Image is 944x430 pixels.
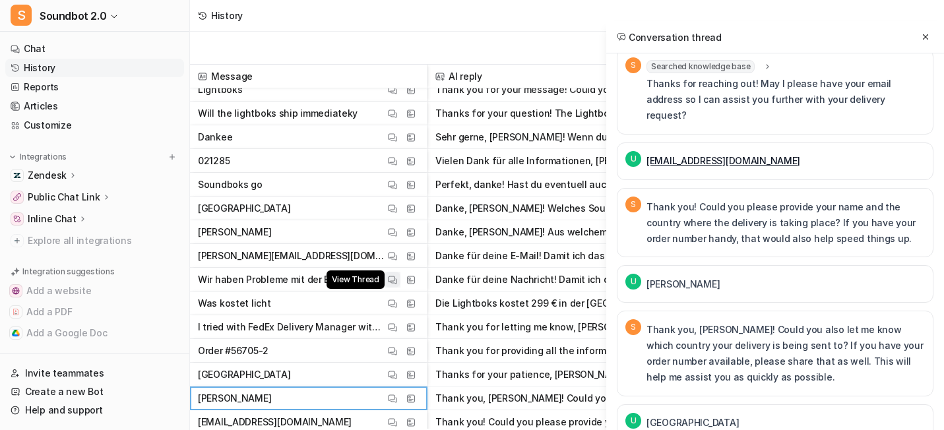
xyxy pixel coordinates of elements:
p: Thank you, [PERSON_NAME]! Could you also let me know which country your delivery is being sent to... [646,322,925,385]
img: expand menu [8,152,17,162]
span: Searched knowledge base [646,60,755,73]
span: S [11,5,32,26]
button: Die Lightboks kostet 299 € in der [GEOGRAPHIC_DATA] oder 299 $ in den [GEOGRAPHIC_DATA]. Offiziel... [435,292,693,315]
div: History [211,9,243,22]
span: S [625,197,641,212]
button: Danke, [PERSON_NAME]! Aus welchem Land schreibst du uns? Und welches Soundboks Modell nutzt du (z... [435,220,693,244]
button: Danke, [PERSON_NAME]! Welches Soundboks Modell nutzt du? (z. B. SOUNDBOKS 4, SOUNDBOKS GO, Gen. 3... [435,197,693,220]
a: Reports [5,78,184,96]
button: Thank you, [PERSON_NAME]! Could you also let me know which country your delivery is being sent to... [435,386,693,410]
button: Danke für deine Nachricht! Damit ich dir bestmöglich helfen kann, brauche ich bitte zuerst deine ... [435,268,693,292]
button: View Thread [385,272,400,288]
p: Zendesk [28,169,67,182]
span: U [625,413,641,429]
p: Lightboks [198,78,242,102]
img: Public Chat Link [13,193,21,201]
button: Thanks for your patience, [PERSON_NAME]! For US deliveries, all SOUNDBOKS orders shipped via FedE... [435,363,693,386]
button: Thank you for letting me know, [PERSON_NAME]. I’ve shared your request and details with our team.... [435,315,693,339]
a: Chat [5,40,184,58]
p: Thank you! Could you please provide your name and the country where the delivery is taking place?... [646,199,925,247]
p: Soundboks go [198,173,263,197]
a: Articles [5,97,184,115]
p: Was kostet licht [198,292,271,315]
p: Inline Chat [28,212,77,226]
a: Invite teammates [5,364,184,383]
span: Message [195,65,422,88]
p: Dankee [198,125,232,149]
a: Create a new Bot [5,383,184,401]
img: menu_add.svg [168,152,177,162]
span: View Thread [327,270,385,289]
span: S [625,319,641,335]
a: Customize [5,116,184,135]
a: History [5,59,184,77]
button: Add a Google DocAdd a Google Doc [5,322,184,344]
p: Order #56705-2 [198,339,268,363]
img: Inline Chat [13,215,21,223]
button: Thank you for your message! Could you please provide your email address so I can assist you further? [435,78,693,102]
button: Integrations [5,150,71,164]
h2: Conversation thread [617,30,722,44]
span: S [625,57,641,73]
a: Explore all integrations [5,231,184,250]
button: Thank you for providing all the information, [PERSON_NAME]! I've shared your request with our tea... [435,339,693,363]
button: Thanks for your question! The Lightboks will officially launch on [DATE]. Right now, early access... [435,102,693,125]
img: Zendesk [13,171,21,179]
p: [GEOGRAPHIC_DATA] [198,197,290,220]
p: Wir haben Probleme mit der Bluetooth Verbindung [198,268,385,292]
p: Integrations [20,152,67,162]
p: Will the lightboks ship immediateky [198,102,358,125]
p: [PERSON_NAME] [646,276,720,292]
p: [PERSON_NAME] [198,386,271,410]
button: Add a PDFAdd a PDF [5,301,184,322]
p: Integration suggestions [22,266,114,278]
img: explore all integrations [11,234,24,247]
a: [EMAIL_ADDRESS][DOMAIN_NAME] [646,155,800,166]
p: [PERSON_NAME] [198,220,271,244]
p: Public Chat Link [28,191,100,204]
span: U [625,151,641,167]
button: Danke für deine E-Mail! Damit ich das Anliegen direkt an unser Support-Team weitergeben kann, bra... [435,244,693,268]
p: I tried with FedEx Delivery Manager without success [198,315,385,339]
img: Add a website [12,287,20,295]
p: Thanks for reaching out! May I please have your email address so I can assist you further with yo... [646,76,925,123]
img: Add a PDF [12,308,20,316]
span: AI reply [433,65,695,88]
button: Add a websiteAdd a website [5,280,184,301]
button: Vielen Dank für alle Informationen, [PERSON_NAME]! Ich habe dein Anliegen aufgenommen. Unser Supp... [435,149,693,173]
a: Help and support [5,401,184,419]
p: 021285 [198,149,230,173]
button: Perfekt, danke! Hast du eventuell auch eine Bestellnummer für mich? Falls ja, teile sie mir bitte... [435,173,693,197]
p: [GEOGRAPHIC_DATA] [198,363,290,386]
button: Sehr gerne, [PERSON_NAME]! Wenn du noch weitere Fragen hast, melde dich jederzeit. Hab einen schö... [435,125,693,149]
p: [PERSON_NAME][EMAIL_ADDRESS][DOMAIN_NAME] [198,244,385,268]
span: Explore all integrations [28,230,179,251]
span: Soundbot 2.0 [40,7,106,25]
span: U [625,274,641,290]
img: Add a Google Doc [12,329,20,337]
